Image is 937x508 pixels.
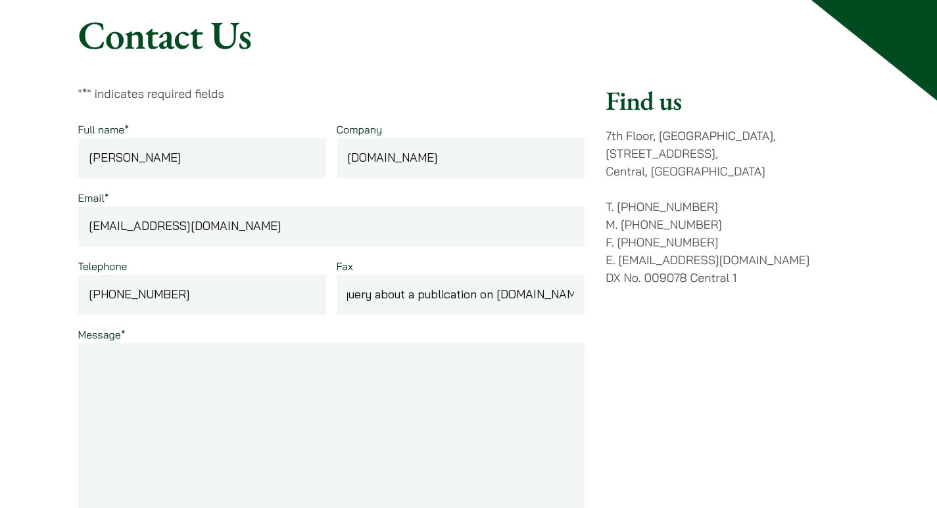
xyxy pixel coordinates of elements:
[337,123,383,136] label: Company
[337,260,353,273] label: Fax
[606,85,859,116] h2: Find us
[606,127,859,180] p: 7th Floor, [GEOGRAPHIC_DATA], [STREET_ADDRESS], Central, [GEOGRAPHIC_DATA]
[78,123,130,136] label: Full name
[78,260,128,273] label: Telephone
[78,11,859,58] h1: Contact Us
[78,328,126,341] label: Message
[606,198,859,287] p: T. [PHONE_NUMBER] M. [PHONE_NUMBER] F. [PHONE_NUMBER] E. [EMAIL_ADDRESS][DOMAIN_NAME] DX No. 0090...
[78,191,109,204] label: Email
[78,85,585,103] p: " " indicates required fields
